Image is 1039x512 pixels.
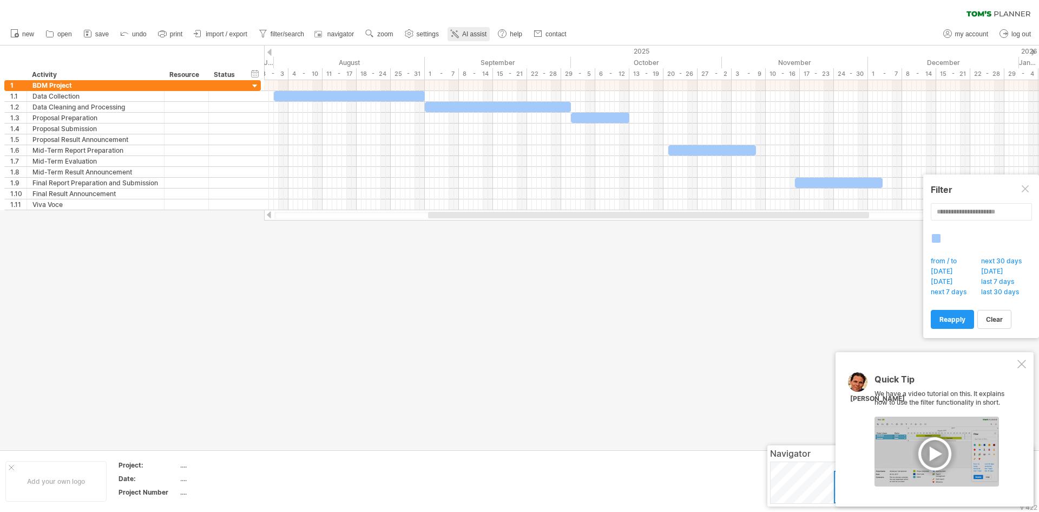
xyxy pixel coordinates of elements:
[10,91,27,101] div: 1.1
[274,57,425,68] div: August 2025
[1011,30,1031,38] span: log out
[32,91,159,101] div: Data Collection
[941,27,991,41] a: my account
[595,68,629,80] div: 6 - 12
[169,69,202,80] div: Resource
[323,68,357,80] div: 11 - 17
[698,68,732,80] div: 27 - 2
[874,375,1015,487] div: We have a video tutorial on this. It explains how to use the filter functionality in short.
[663,68,698,80] div: 20 - 26
[363,27,396,41] a: zoom
[936,68,970,80] div: 15 - 21
[119,461,178,470] div: Project:
[32,69,158,80] div: Activity
[327,30,354,38] span: navigator
[510,30,522,38] span: help
[313,27,357,41] a: navigator
[32,189,159,199] div: Final Result Announcement
[939,315,965,323] span: reapply
[493,68,527,80] div: 15 - 21
[180,461,271,470] div: ....
[902,68,936,80] div: 8 - 14
[10,113,27,123] div: 1.3
[119,488,178,497] div: Project Number
[800,68,834,80] div: 17 - 23
[391,68,425,80] div: 25 - 31
[32,80,159,90] div: BDM Project
[955,30,988,38] span: my account
[417,30,439,38] span: settings
[22,30,34,38] span: new
[32,134,159,145] div: Proposal Result Announcement
[1020,503,1037,511] div: v 422
[10,134,27,145] div: 1.5
[462,30,486,38] span: AI assist
[997,27,1034,41] a: log out
[850,394,905,404] div: [PERSON_NAME]
[979,257,1029,268] span: next 30 days
[929,267,961,278] span: [DATE]
[132,30,147,38] span: undo
[10,156,27,166] div: 1.7
[459,68,493,80] div: 8 - 14
[10,199,27,210] div: 1.11
[32,113,159,123] div: Proposal Preparation
[770,448,1031,459] div: Navigator
[732,68,766,80] div: 3 - 9
[834,68,868,80] div: 24 - 30
[561,68,595,80] div: 29 - 5
[931,310,974,329] a: reapply
[95,30,109,38] span: save
[180,474,271,483] div: ....
[766,68,800,80] div: 10 - 16
[357,68,391,80] div: 18 - 24
[43,27,75,41] a: open
[8,27,37,41] a: new
[32,145,159,155] div: Mid-Term Report Preparation
[32,167,159,177] div: Mid-Term Result Announcement
[10,178,27,188] div: 1.9
[271,30,304,38] span: filter/search
[32,178,159,188] div: Final Report Preparation and Submission
[32,124,159,134] div: Proposal Submission
[929,288,974,299] span: next 7 days
[10,102,27,112] div: 1.2
[254,68,288,80] div: 28 - 3
[10,145,27,155] div: 1.6
[979,277,1022,288] span: last 7 days
[402,27,442,41] a: settings
[377,30,393,38] span: zoom
[10,189,27,199] div: 1.10
[117,27,150,41] a: undo
[119,474,178,483] div: Date:
[986,315,1003,323] span: clear
[10,167,27,177] div: 1.8
[10,124,27,134] div: 1.4
[868,57,1019,68] div: December 2025
[531,27,570,41] a: contact
[979,288,1027,299] span: last 30 days
[722,57,868,68] div: November 2025
[206,30,247,38] span: import / export
[425,68,459,80] div: 1 - 7
[545,30,567,38] span: contact
[57,30,72,38] span: open
[81,27,112,41] a: save
[977,310,1011,329] a: clear
[214,69,238,80] div: Status
[868,68,902,80] div: 1 - 7
[180,488,271,497] div: ....
[10,80,27,90] div: 1
[571,57,722,68] div: October 2025
[970,68,1004,80] div: 22 - 28
[32,102,159,112] div: Data Cleaning and Processing
[979,267,1011,278] span: [DATE]
[448,27,490,41] a: AI assist
[495,27,525,41] a: help
[874,375,1015,390] div: Quick Tip
[155,27,186,41] a: print
[256,27,307,41] a: filter/search
[931,184,1031,195] div: Filter
[288,68,323,80] div: 4 - 10
[191,27,251,41] a: import / export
